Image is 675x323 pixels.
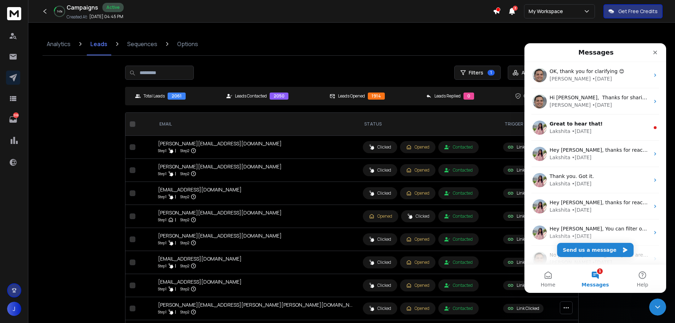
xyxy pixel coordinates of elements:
a: Leads [86,33,112,55]
th: EMAIL [154,113,359,136]
a: Options [173,33,202,55]
div: Lakshita [25,163,46,171]
p: Link Clicked [517,260,539,265]
div: Contacted [444,236,473,242]
div: Contacted [444,144,473,150]
p: [DATE] 04:45 PM [89,14,123,20]
span: 1 [488,70,495,76]
button: Help [95,221,142,250]
p: Created At: [67,14,88,20]
div: • [DATE] [47,84,67,92]
a: 559 [6,112,20,127]
span: Hey [PERSON_NAME], You can filter out lead status based on "Link clicked" and then export them in... [25,183,482,188]
span: Hi [PERSON_NAME], ​ Thanks for sharing the details. Unfortunately, we won’t be able to recover th... [25,51,390,57]
div: • [DATE] [47,163,67,171]
button: Messages [47,221,94,250]
p: Step 2 [180,170,189,177]
td: [PERSON_NAME][EMAIL_ADDRESS][DOMAIN_NAME] [154,136,359,159]
img: Profile image for Lakshita [8,104,22,118]
img: Profile image for Lakshita [8,130,22,144]
div: Opened [406,236,429,242]
p: Step 1 [158,285,167,293]
p: | [175,239,176,246]
div: • [DATE] [68,58,88,66]
p: Link Clicked [517,283,539,288]
p: Step 2 [180,308,189,316]
p: Step 1 [158,147,167,154]
p: Link Clicked [517,190,539,196]
iframe: To enrich screen reader interactions, please activate Accessibility in Grammarly extension settings [524,43,666,293]
span: Great to hear that! [25,78,78,83]
div: 2061 [168,93,186,100]
img: Profile image for Lakshita [8,156,22,170]
div: Lakshita [25,111,46,118]
p: Step 2 [180,285,189,293]
p: | [175,147,176,154]
p: Link Clicked [517,167,539,173]
p: Step 2 [180,262,189,269]
p: Step 2 [180,147,189,154]
div: Contacted [444,167,473,173]
p: Link Clicked [517,236,539,242]
td: [PERSON_NAME][EMAIL_ADDRESS][DOMAIN_NAME] [154,159,359,182]
div: [PERSON_NAME] [25,216,66,223]
p: Step 1 [158,216,167,223]
a: Analytics [43,33,75,55]
div: • [DATE] [47,189,67,197]
div: Opened [406,167,429,173]
div: Clicked [407,213,429,219]
p: | [175,193,176,200]
p: | [175,216,176,223]
a: Sequences [123,33,162,55]
div: Opened [406,306,429,311]
div: Contacted [444,283,473,288]
button: Filters1 [454,66,501,80]
p: 559 [13,112,19,118]
td: [PERSON_NAME][EMAIL_ADDRESS][PERSON_NAME][PERSON_NAME][DOMAIN_NAME] [154,297,359,320]
div: Clicked [369,144,391,150]
p: Step 2 [180,239,189,246]
div: • [DATE] [47,111,67,118]
button: Send us a message [33,200,109,214]
p: Leads Replied [434,93,461,99]
div: Clicked [369,306,391,311]
p: Step 1 [158,308,167,316]
p: 14 % [57,9,62,13]
p: | [175,308,176,316]
div: Clicked [369,190,391,196]
div: Opened [406,260,429,265]
th: STATUS [359,113,499,136]
div: • [DATE] [68,216,88,223]
p: Step 2 [180,216,189,223]
div: • [DATE] [47,137,67,144]
div: Opened [369,213,392,219]
iframe: To enrich screen reader interactions, please activate Accessibility in Grammarly extension settings [649,299,666,316]
img: Profile image for Lakshita [8,182,22,196]
div: Clicked [369,283,391,288]
p: Analytics [47,40,71,48]
div: Clicked [369,260,391,265]
p: Completed Leads [524,93,556,99]
p: Step 2 [180,193,189,200]
p: Link Clicked [517,306,539,311]
img: Profile image for Raj [8,208,22,223]
div: 1914 [368,93,385,100]
p: Options [177,40,198,48]
p: | [175,170,176,177]
p: Get Free Credits [618,8,658,15]
td: [EMAIL_ADDRESS][DOMAIN_NAME] [154,274,359,297]
div: Contacted [444,213,473,219]
div: [PERSON_NAME] [25,58,66,66]
p: Sequences [127,40,157,48]
h1: Campaigns [67,3,98,12]
div: Lakshita [25,137,46,144]
button: J [7,302,21,316]
span: Home [16,239,31,244]
button: Get Free Credits [603,4,663,18]
div: 2050 [270,93,288,100]
th: TRIGGER [499,113,554,136]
